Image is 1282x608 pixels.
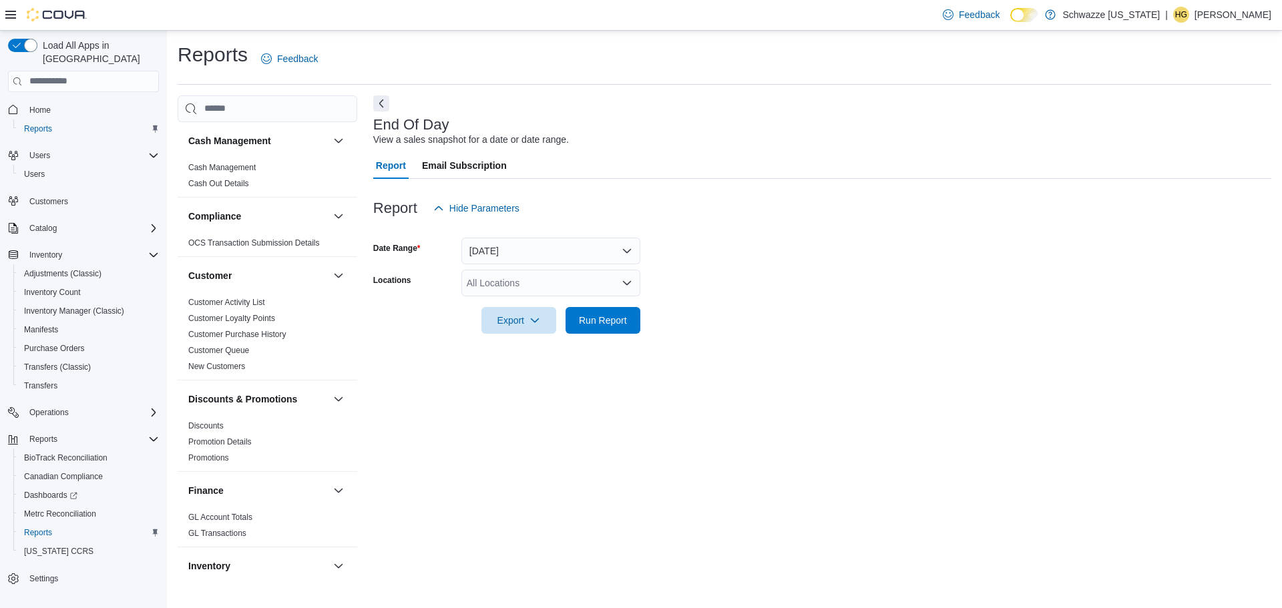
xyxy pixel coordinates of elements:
[24,343,85,354] span: Purchase Orders
[24,404,159,420] span: Operations
[19,359,96,375] a: Transfers (Classic)
[24,509,96,519] span: Metrc Reconciliation
[19,543,99,559] a: [US_STATE] CCRS
[24,490,77,501] span: Dashboards
[188,134,328,147] button: Cash Management
[331,558,347,574] button: Inventory
[188,529,246,538] a: GL Transactions
[19,359,159,375] span: Transfers (Classic)
[937,1,1005,28] a: Feedback
[3,430,164,448] button: Reports
[178,160,357,197] div: Cash Management
[13,264,164,283] button: Adjustments (Classic)
[19,322,63,338] a: Manifests
[1175,7,1187,23] span: HG
[13,467,164,486] button: Canadian Compliance
[188,329,286,340] span: Customer Purchase History
[19,378,159,394] span: Transfers
[373,95,389,111] button: Next
[188,313,275,324] span: Customer Loyalty Points
[19,284,159,300] span: Inventory Count
[188,178,249,189] span: Cash Out Details
[24,287,81,298] span: Inventory Count
[19,266,159,282] span: Adjustments (Classic)
[188,528,246,539] span: GL Transactions
[24,102,56,118] a: Home
[24,471,103,482] span: Canadian Compliance
[24,546,93,557] span: [US_STATE] CCRS
[178,509,357,547] div: Finance
[24,247,67,263] button: Inventory
[19,284,86,300] a: Inventory Count
[461,238,640,264] button: [DATE]
[331,133,347,149] button: Cash Management
[19,121,159,137] span: Reports
[19,450,159,466] span: BioTrack Reconciliation
[188,453,229,463] a: Promotions
[27,8,87,21] img: Cova
[13,119,164,138] button: Reports
[24,324,58,335] span: Manifests
[13,165,164,184] button: Users
[19,266,107,282] a: Adjustments (Classic)
[13,486,164,505] a: Dashboards
[29,250,62,260] span: Inventory
[24,404,74,420] button: Operations
[188,345,249,356] span: Customer Queue
[13,302,164,320] button: Inventory Manager (Classic)
[566,307,640,334] button: Run Report
[481,307,556,334] button: Export
[188,298,265,307] a: Customer Activity List
[188,559,328,573] button: Inventory
[188,421,224,430] a: Discounts
[188,238,320,248] span: OCS Transaction Submission Details
[19,322,159,338] span: Manifests
[19,340,90,356] a: Purchase Orders
[19,303,159,319] span: Inventory Manager (Classic)
[3,146,164,165] button: Users
[188,210,328,223] button: Compliance
[376,152,406,179] span: Report
[3,569,164,588] button: Settings
[188,346,249,355] a: Customer Queue
[19,506,101,522] a: Metrc Reconciliation
[19,487,83,503] a: Dashboards
[178,41,248,68] h1: Reports
[19,378,63,394] a: Transfers
[19,450,113,466] a: BioTrack Reconciliation
[24,220,159,236] span: Catalog
[373,243,421,254] label: Date Range
[29,573,58,584] span: Settings
[3,403,164,422] button: Operations
[19,166,50,182] a: Users
[13,358,164,376] button: Transfers (Classic)
[1010,22,1011,23] span: Dark Mode
[24,220,62,236] button: Catalog
[37,39,159,65] span: Load All Apps in [GEOGRAPHIC_DATA]
[13,542,164,561] button: [US_STATE] CCRS
[13,283,164,302] button: Inventory Count
[331,268,347,284] button: Customer
[24,268,101,279] span: Adjustments (Classic)
[29,434,57,444] span: Reports
[3,246,164,264] button: Inventory
[188,179,249,188] a: Cash Out Details
[188,362,245,371] a: New Customers
[24,362,91,372] span: Transfers (Classic)
[277,52,318,65] span: Feedback
[331,483,347,499] button: Finance
[13,448,164,467] button: BioTrack Reconciliation
[1165,7,1168,23] p: |
[422,152,507,179] span: Email Subscription
[188,297,265,308] span: Customer Activity List
[3,219,164,238] button: Catalog
[178,235,357,256] div: Compliance
[622,278,632,288] button: Open list of options
[19,525,159,541] span: Reports
[24,431,159,447] span: Reports
[959,8,1000,21] span: Feedback
[188,361,245,372] span: New Customers
[188,269,232,282] h3: Customer
[24,101,159,118] span: Home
